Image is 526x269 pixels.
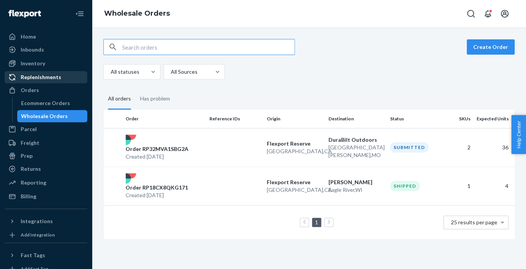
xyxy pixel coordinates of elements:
a: Orders [5,84,87,96]
th: Origin [264,110,325,128]
input: All statuses [110,68,111,76]
th: Status [387,110,444,128]
div: Integrations [21,217,53,225]
td: 1 [444,167,473,205]
div: Home [21,33,36,41]
p: Order RP32MVA1SBG2A [126,145,188,153]
div: Parcel [21,125,37,133]
button: Fast Tags [5,249,87,261]
img: Flexport logo [8,10,41,18]
input: Search orders [122,39,294,55]
th: Reference IDs [206,110,264,128]
button: Open notifications [480,6,495,21]
p: Flexport Reserve [267,140,322,147]
div: Replenishments [21,73,61,81]
img: flexport logo [126,134,136,145]
button: Help Center [511,115,526,154]
ol: breadcrumbs [98,3,176,25]
p: Order RP18CX8QKG171 [126,184,188,191]
div: Add Integration [21,232,55,238]
a: Billing [5,190,87,203]
button: Integrations [5,215,87,227]
p: DuraBilt Outdoors [328,136,384,144]
a: Prep [5,150,87,162]
img: flexport logo [126,173,136,184]
div: Shipped [390,181,420,191]
p: [GEOGRAPHIC_DATA] , CA [267,147,322,155]
button: Open account menu [497,6,512,21]
a: Freight [5,137,87,149]
div: All orders [108,89,131,110]
div: Billing [21,193,36,200]
div: Wholesale Orders [21,112,68,120]
div: Reporting [21,179,46,186]
p: [GEOGRAPHIC_DATA][PERSON_NAME] , MO [328,144,384,159]
a: Inbounds [5,44,87,56]
button: Open Search Box [463,6,479,21]
div: Fast Tags [21,251,45,259]
p: Eagle River , WI [328,186,384,194]
th: Destination [325,110,387,128]
td: 2 [444,128,473,167]
div: Returns [21,165,41,173]
a: Page 1 is your current page [314,219,320,225]
td: 4 [474,167,515,205]
th: SKUs [444,110,473,128]
button: Close Navigation [72,6,87,21]
a: Returns [5,163,87,175]
div: Orders [21,86,39,94]
p: Created [DATE] [126,153,188,160]
p: [PERSON_NAME] [328,178,384,186]
div: Ecommerce Orders [21,99,70,107]
span: 25 results per page [451,219,497,225]
button: Create Order [467,39,515,55]
a: Inventory [5,57,87,70]
a: Ecommerce Orders [17,97,88,109]
div: Submitted [390,142,428,152]
div: Inbounds [21,46,44,53]
div: Has problem [140,89,170,109]
a: Reporting [5,177,87,189]
a: Wholesale Orders [104,9,170,18]
a: Parcel [5,123,87,135]
div: Freight [21,139,39,147]
p: Flexport Reserve [267,178,322,186]
div: Inventory [21,60,45,67]
td: 36 [474,128,515,167]
a: Wholesale Orders [17,110,88,122]
th: Expected Units [474,110,515,128]
p: [GEOGRAPHIC_DATA] , CA [267,186,322,194]
a: Add Integration [5,230,87,240]
a: Home [5,31,87,43]
a: Replenishments [5,71,87,83]
input: All Sources [170,68,171,76]
th: Order [123,110,206,128]
div: Prep [21,152,33,160]
p: Created [DATE] [126,191,188,199]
